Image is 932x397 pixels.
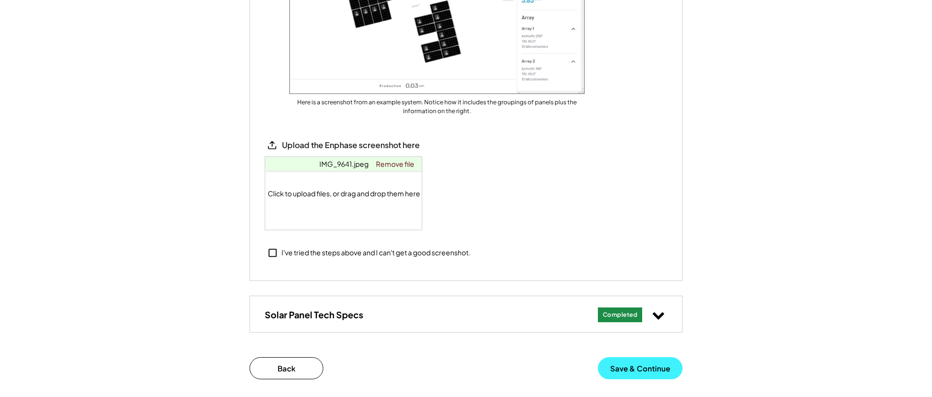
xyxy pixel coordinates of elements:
div: Upload the Enphase screenshot here [282,140,420,151]
div: I've tried the steps above and I can't get a good screenshot. [281,248,470,258]
button: Save & Continue [598,357,683,379]
div: Here is a screenshot from an example system. Notice how it includes the groupings of panels plus ... [289,98,585,116]
div: Click to upload files, or drag and drop them here [265,157,423,230]
button: Back [249,357,323,379]
a: Remove file [373,157,418,171]
div: Completed [603,311,638,319]
h3: Solar Panel Tech Specs [265,309,363,320]
a: IMG_9641.jpeg [319,159,369,168]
